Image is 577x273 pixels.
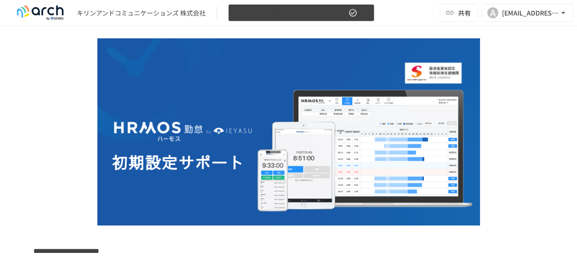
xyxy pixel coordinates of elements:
button: 【[PERSON_NAME]/セールス担当】キリンアンドコミュニケーションズ株式会社様_初期設定サポート [228,4,374,22]
button: 共有 [440,4,478,22]
div: キリンアンドコミュニケーションズ 株式会社 [77,8,206,18]
button: A[EMAIL_ADDRESS][DOMAIN_NAME] [482,4,573,22]
span: 共有 [458,8,471,18]
div: A [487,7,498,18]
div: [EMAIL_ADDRESS][DOMAIN_NAME] [502,7,559,19]
img: logo-default@2x-9cf2c760.svg [11,5,69,20]
img: GdztLVQAPnGLORo409ZpmnRQckwtTrMz8aHIKJZF2AQ [97,38,480,226]
span: 【[PERSON_NAME]/セールス担当】キリンアンドコミュニケーションズ株式会社様_初期設定サポート [234,7,347,19]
